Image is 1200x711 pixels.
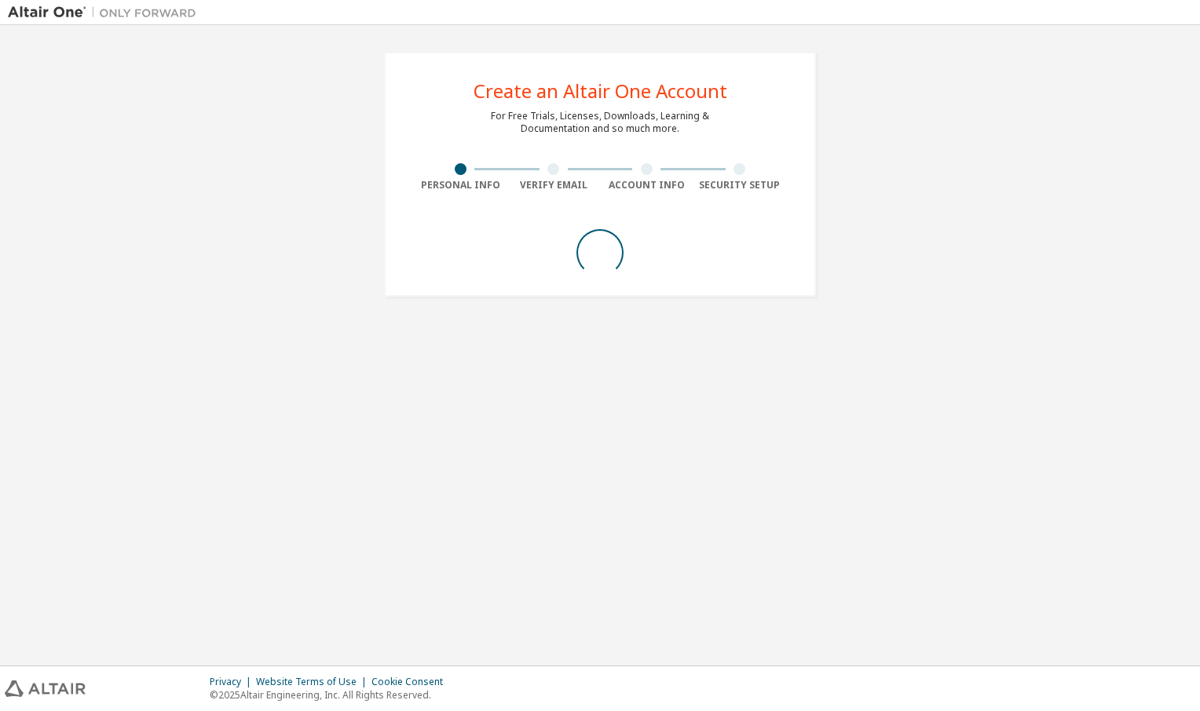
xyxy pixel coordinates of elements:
[5,680,86,697] img: altair_logo.svg
[491,110,709,135] div: For Free Trials, Licenses, Downloads, Learning & Documentation and so much more.
[210,688,452,702] p: © 2025 Altair Engineering, Inc. All Rights Reserved.
[414,179,507,191] div: Personal Info
[256,676,371,688] div: Website Terms of Use
[371,676,452,688] div: Cookie Consent
[693,179,787,191] div: Security Setup
[507,179,601,191] div: Verify Email
[210,676,256,688] div: Privacy
[8,5,204,20] img: Altair One
[474,82,727,100] div: Create an Altair One Account
[600,179,693,191] div: Account Info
